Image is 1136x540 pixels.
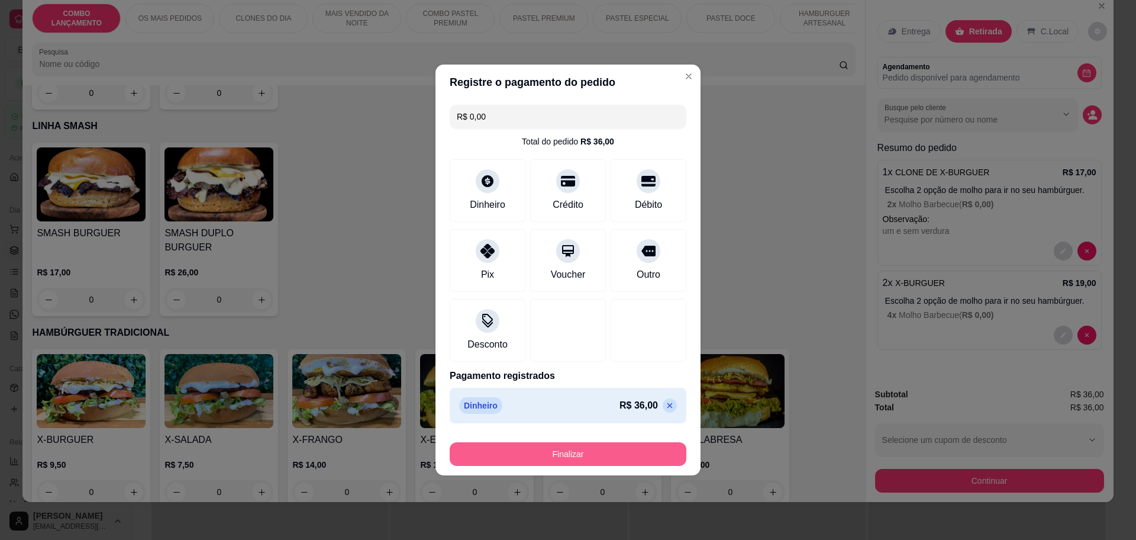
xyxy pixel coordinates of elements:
div: Outro [637,268,660,282]
p: R$ 36,00 [619,398,658,413]
input: Ex.: hambúrguer de cordeiro [457,105,679,128]
div: R$ 36,00 [580,136,614,147]
p: Dinheiro [459,397,502,414]
p: Pagamento registrados [450,369,686,383]
div: Débito [635,198,662,212]
div: Voucher [551,268,586,282]
div: Total do pedido [522,136,614,147]
header: Registre o pagamento do pedido [435,65,701,100]
div: Dinheiro [470,198,505,212]
button: Close [679,67,698,86]
div: Pix [481,268,494,282]
button: Finalizar [450,442,686,466]
div: Desconto [467,337,508,352]
div: Crédito [553,198,583,212]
